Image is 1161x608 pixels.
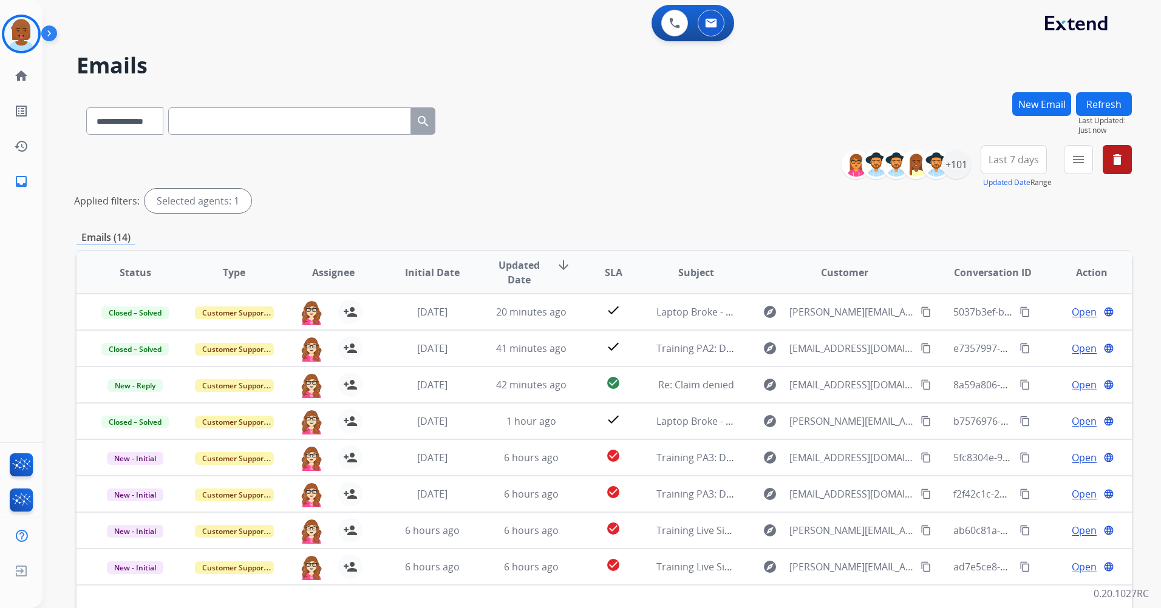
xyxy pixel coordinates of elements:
[1072,377,1097,392] span: Open
[195,343,274,356] span: Customer Support
[954,265,1032,280] span: Conversation ID
[953,342,1142,355] span: e7357997-8447-4352-9a1c-b41ae7071dab
[1110,152,1125,167] mat-icon: delete
[195,416,274,428] span: Customer Support
[1033,251,1132,294] th: Action
[606,376,621,390] mat-icon: check_circle
[606,485,621,499] mat-icon: check_circle
[343,305,358,319] mat-icon: person_add
[921,306,931,317] mat-icon: content_copy
[1103,525,1114,536] mat-icon: language
[299,482,324,507] img: agent-avatar
[1012,92,1071,116] button: New Email
[789,341,914,356] span: [EMAIL_ADDRESS][DOMAIN_NAME]
[1072,341,1097,356] span: Open
[789,559,914,574] span: [PERSON_NAME][EMAIL_ADDRESS][PERSON_NAME][DOMAIN_NAME]
[605,265,622,280] span: SLA
[299,300,324,325] img: agent-avatar
[1071,152,1086,167] mat-icon: menu
[77,230,135,245] p: Emails (14)
[953,414,1139,428] span: b7576976-08c5-49f3-86bd-a1309281ca75
[1103,306,1114,317] mat-icon: language
[921,416,931,427] mat-icon: content_copy
[14,104,29,118] mat-icon: list_alt
[763,341,777,356] mat-icon: explore
[504,487,559,501] span: 6 hours ago
[496,378,567,391] span: 42 minutes ago
[299,336,324,362] img: agent-avatar
[417,342,448,355] span: [DATE]
[1072,450,1097,465] span: Open
[953,305,1140,319] span: 5037b3ef-b6ed-479f-b87b-03b1a7ed8212
[789,305,914,319] span: [PERSON_NAME][EMAIL_ADDRESS][PERSON_NAME][DOMAIN_NAME]
[953,560,1135,573] span: ad7e5ce8-8f9d-4b28-b0a1-63cf97d73dfa
[989,157,1039,162] span: Last 7 days
[107,452,163,465] span: New - Initial
[417,451,448,464] span: [DATE]
[343,559,358,574] mat-icon: person_add
[299,555,324,580] img: agent-avatar
[1103,452,1114,463] mat-icon: language
[14,69,29,83] mat-icon: home
[606,448,621,463] mat-icon: check_circle
[195,488,274,501] span: Customer Support
[101,343,169,356] span: Closed – Solved
[763,559,777,574] mat-icon: explore
[1078,116,1132,126] span: Last Updated:
[492,258,546,287] span: Updated Date
[416,114,431,129] mat-icon: search
[1103,488,1114,499] mat-icon: language
[789,414,914,428] span: [PERSON_NAME][EMAIL_ADDRESS][PERSON_NAME][DOMAIN_NAME]
[606,558,621,572] mat-icon: check_circle
[107,525,163,538] span: New - Initial
[107,379,163,392] span: New - Reply
[405,524,460,537] span: 6 hours ago
[1072,559,1097,574] span: Open
[763,414,777,428] mat-icon: explore
[656,414,934,428] span: Laptop Broke - For Training Purposes Only ([PERSON_NAME])
[921,343,931,354] mat-icon: content_copy
[763,450,777,465] mat-icon: explore
[496,342,567,355] span: 41 minutes ago
[1020,561,1030,572] mat-icon: content_copy
[120,265,151,280] span: Status
[1078,126,1132,135] span: Just now
[1020,306,1030,317] mat-icon: content_copy
[417,487,448,501] span: [DATE]
[417,305,448,319] span: [DATE]
[1103,343,1114,354] mat-icon: language
[763,305,777,319] mat-icon: explore
[496,305,567,319] span: 20 minutes ago
[1020,452,1030,463] mat-icon: content_copy
[789,487,914,501] span: [EMAIL_ADDRESS][DOMAIN_NAME]
[195,525,274,538] span: Customer Support
[953,487,1131,501] span: f2f42c1c-22c7-4197-abc5-272432cf3779
[299,445,324,471] img: agent-avatar
[4,17,38,51] img: avatar
[299,518,324,544] img: agent-avatar
[145,189,251,213] div: Selected agents: 1
[195,306,274,319] span: Customer Support
[953,524,1140,537] span: ab60c81a-8d63-4946-b223-1fd6a6643377
[656,560,887,573] span: Training Live Sim: Do Not Assign ([PERSON_NAME])
[678,265,714,280] span: Subject
[763,377,777,392] mat-icon: explore
[1072,487,1097,501] span: Open
[107,488,163,501] span: New - Initial
[1072,523,1097,538] span: Open
[921,561,931,572] mat-icon: content_copy
[658,378,734,391] span: Re: Claim denied
[299,409,324,434] img: agent-avatar
[942,150,971,179] div: +101
[556,258,571,272] mat-icon: arrow_downward
[299,373,324,398] img: agent-avatar
[1020,525,1030,536] mat-icon: content_copy
[921,452,931,463] mat-icon: content_copy
[656,451,868,464] span: Training PA3: Do Not Assign ([PERSON_NAME])
[921,525,931,536] mat-icon: content_copy
[77,53,1132,78] h2: Emails
[656,342,868,355] span: Training PA2: Do Not Assign ([PERSON_NAME])
[606,521,621,536] mat-icon: check_circle
[983,177,1052,187] span: Range
[983,178,1030,187] button: Updated Date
